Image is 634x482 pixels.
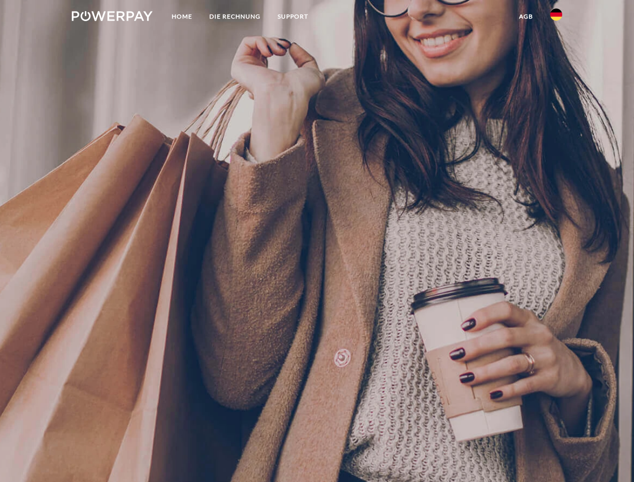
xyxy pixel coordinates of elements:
[511,8,542,26] a: agb
[163,8,201,26] a: Home
[201,8,269,26] a: DIE RECHNUNG
[550,9,562,21] img: de
[269,8,317,26] a: SUPPORT
[72,11,153,21] img: logo-powerpay-white.svg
